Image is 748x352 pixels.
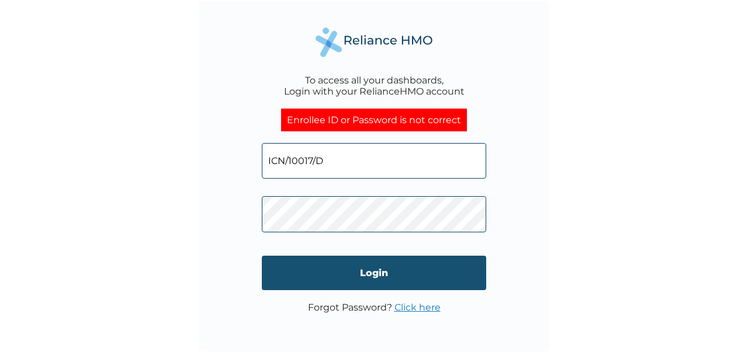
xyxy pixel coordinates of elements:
[394,302,441,313] a: Click here
[262,256,486,290] input: Login
[262,143,486,179] input: Email address or HMO ID
[308,302,441,313] p: Forgot Password?
[281,109,467,131] div: Enrollee ID or Password is not correct
[316,27,432,57] img: Reliance Health's Logo
[284,75,465,97] div: To access all your dashboards, Login with your RelianceHMO account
